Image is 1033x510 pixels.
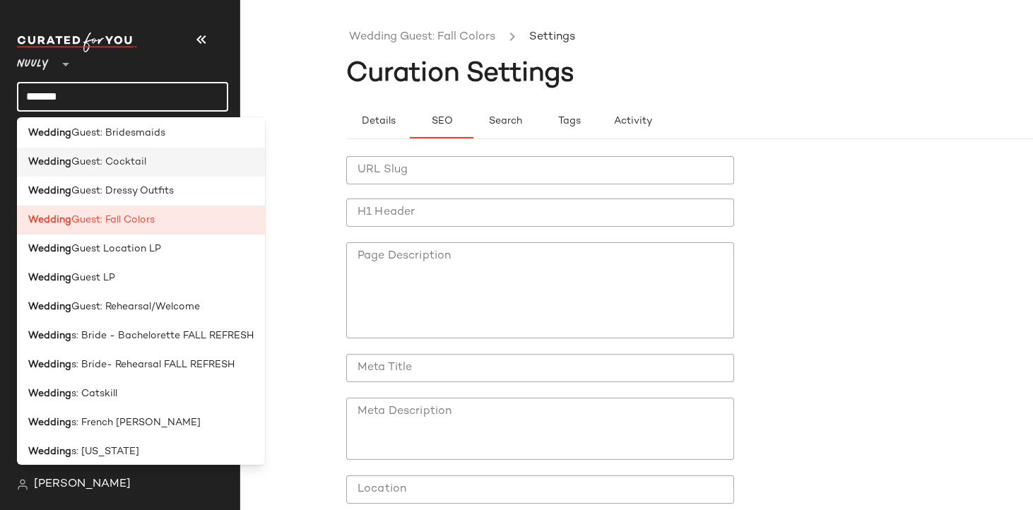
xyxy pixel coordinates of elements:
img: svg%3e [17,479,28,490]
b: Wedding [28,155,71,170]
span: Nuuly [17,48,49,73]
b: Wedding [28,271,71,285]
span: Tags [557,116,580,127]
span: Guest: Dressy Outfits [71,184,174,198]
span: Guest LP [71,271,115,285]
b: Wedding [28,213,71,227]
span: Activity [613,116,651,127]
span: Search [488,116,522,127]
span: s: [US_STATE] [71,444,139,459]
b: Wedding [28,444,71,459]
li: Settings [526,28,578,47]
img: cfy_white_logo.C9jOOHJF.svg [17,32,137,52]
b: Wedding [28,357,71,372]
span: Curation Settings [346,60,574,88]
a: Wedding Guest: Fall Colors [349,28,495,47]
b: Wedding [28,126,71,141]
span: Guest: Rehearsal/Welcome [71,300,200,314]
span: Guest: Fall Colors [71,213,155,227]
span: Guest Location LP [71,242,161,256]
span: Details [360,116,395,127]
b: Wedding [28,184,71,198]
b: Wedding [28,415,71,430]
span: [PERSON_NAME] [34,476,131,493]
b: Wedding [28,386,71,401]
b: Wedding [28,328,71,343]
span: s: Catskill [71,386,117,401]
span: s: Bride- Rehearsal FALL REFRESH [71,357,235,372]
span: SEO [430,116,452,127]
span: Guest: Bridesmaids [71,126,165,141]
span: Guest: Cocktail [71,155,146,170]
b: Wedding [28,300,71,314]
span: s: Bride - Bachelorette FALL REFRESH [71,328,254,343]
b: Wedding [28,242,71,256]
span: s: French [PERSON_NAME] [71,415,201,430]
